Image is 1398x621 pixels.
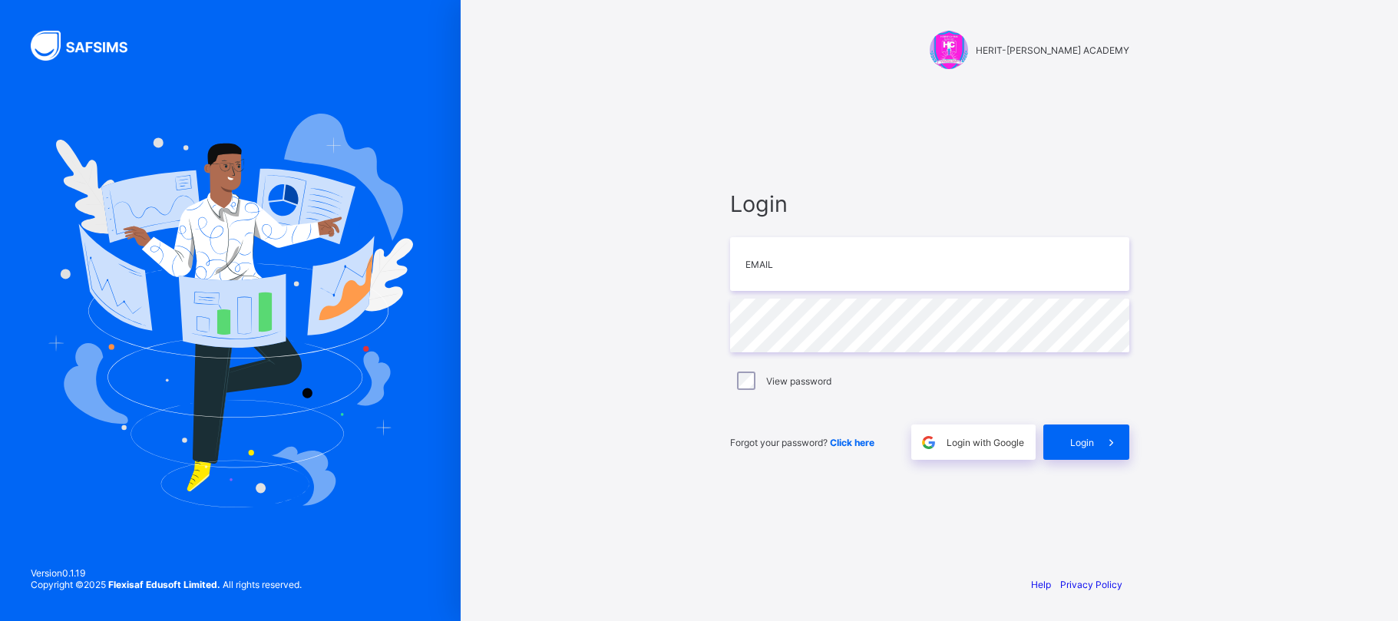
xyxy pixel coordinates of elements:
[920,434,937,451] img: google.396cfc9801f0270233282035f929180a.svg
[830,437,874,448] a: Click here
[1070,437,1094,448] span: Login
[31,567,302,579] span: Version 0.1.19
[947,437,1024,448] span: Login with Google
[31,579,302,590] span: Copyright © 2025 All rights reserved.
[976,45,1129,56] span: HERIT-[PERSON_NAME] ACADEMY
[1060,579,1122,590] a: Privacy Policy
[766,375,831,387] label: View password
[31,31,146,61] img: SAFSIMS Logo
[1031,579,1051,590] a: Help
[108,579,220,590] strong: Flexisaf Edusoft Limited.
[730,437,874,448] span: Forgot your password?
[730,190,1129,217] span: Login
[48,114,413,507] img: Hero Image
